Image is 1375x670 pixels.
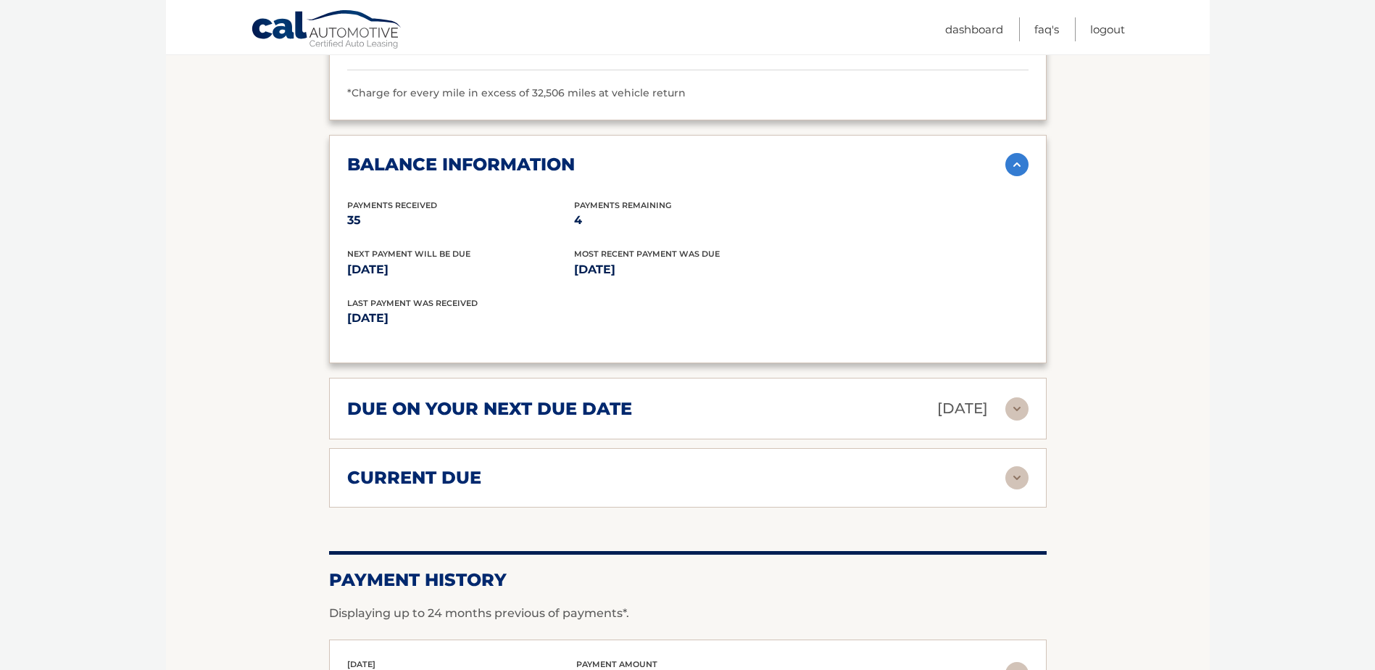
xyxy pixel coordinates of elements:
a: FAQ's [1034,17,1059,41]
span: *Charge for every mile in excess of 32,506 miles at vehicle return [347,86,686,99]
p: [DATE] [574,260,801,280]
p: [DATE] [347,260,574,280]
p: [DATE] [347,308,688,328]
h2: Payment History [329,569,1047,591]
h2: current due [347,467,481,489]
h2: balance information [347,154,575,175]
h2: due on your next due date [347,398,632,420]
span: [DATE] [347,659,375,669]
a: Dashboard [945,17,1003,41]
img: accordion-rest.svg [1005,466,1029,489]
p: Displaying up to 24 months previous of payments*. [329,605,1047,622]
span: Next Payment will be due [347,249,470,259]
p: [DATE] [937,396,988,421]
span: payment amount [576,659,657,669]
img: accordion-active.svg [1005,153,1029,176]
img: accordion-rest.svg [1005,397,1029,421]
span: Payments Received [347,200,437,210]
p: 4 [574,210,801,231]
span: Payments Remaining [574,200,671,210]
p: 35 [347,210,574,231]
span: Last Payment was received [347,298,478,308]
a: Logout [1090,17,1125,41]
span: Most Recent Payment Was Due [574,249,720,259]
a: Cal Automotive [251,9,403,51]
